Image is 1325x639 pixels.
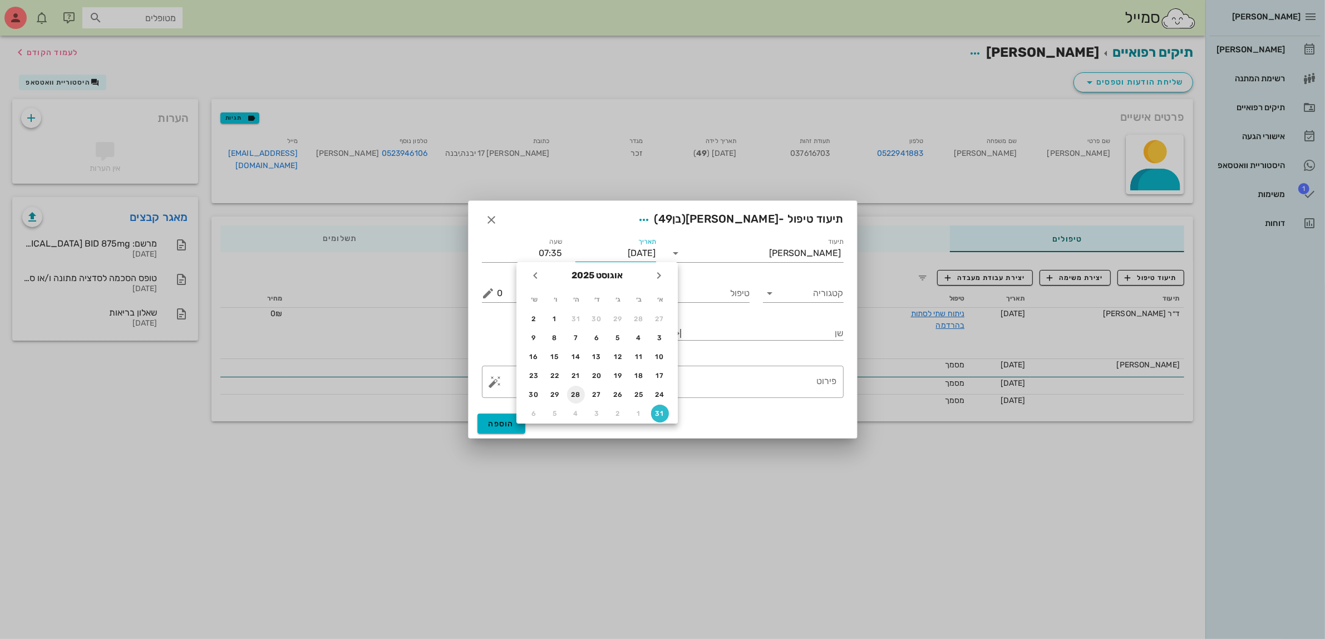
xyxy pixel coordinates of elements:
[609,391,627,399] div: 26
[828,238,844,246] label: תיעוד
[770,248,841,258] div: [PERSON_NAME]
[588,367,606,385] button: 20
[630,405,648,422] button: 1
[609,348,627,366] button: 12
[630,391,648,399] div: 25
[525,329,543,347] button: 9
[649,266,669,286] button: חודש שעבר
[634,210,844,230] span: תיעוד טיפול -
[567,315,585,323] div: 31
[651,367,669,385] button: 17
[546,405,564,422] button: 5
[525,353,543,361] div: 16
[686,212,779,225] span: [PERSON_NAME]
[609,367,627,385] button: 19
[482,287,495,300] button: מחיר ₪ appended action
[588,315,606,323] div: 30
[546,329,564,347] button: 8
[588,348,606,366] button: 13
[609,386,627,404] button: 26
[546,353,564,361] div: 15
[651,386,669,404] button: 24
[546,391,564,399] div: 29
[669,244,844,262] div: תיעוד[PERSON_NAME]
[567,264,627,287] button: אוגוסט 2025
[609,405,627,422] button: 2
[651,315,669,323] div: 27
[567,391,585,399] div: 28
[588,372,606,380] div: 20
[567,386,585,404] button: 28
[588,334,606,342] div: 6
[609,372,627,380] div: 19
[608,290,628,309] th: ג׳
[630,367,648,385] button: 18
[567,410,585,417] div: 4
[630,334,648,342] div: 4
[651,391,669,399] div: 24
[630,310,648,328] button: 28
[630,315,648,323] div: 28
[630,372,648,380] div: 18
[525,391,543,399] div: 30
[546,372,564,380] div: 22
[525,405,543,422] button: 6
[567,310,585,328] button: 31
[588,310,606,328] button: 30
[525,348,543,366] button: 16
[650,290,670,309] th: א׳
[525,410,543,417] div: 6
[609,315,627,323] div: 29
[525,334,543,342] div: 9
[629,290,649,309] th: ב׳
[546,315,564,323] div: 1
[546,310,564,328] button: 1
[638,238,656,246] label: תאריך
[567,405,585,422] button: 4
[525,372,543,380] div: 23
[588,386,606,404] button: 27
[567,367,585,385] button: 21
[609,329,627,347] button: 5
[630,410,648,417] div: 1
[630,329,648,347] button: 4
[630,386,648,404] button: 25
[588,405,606,422] button: 3
[654,212,686,225] span: (בן )
[546,367,564,385] button: 22
[525,310,543,328] button: 2
[477,414,526,434] button: הוספה
[567,334,585,342] div: 7
[525,315,543,323] div: 2
[546,410,564,417] div: 5
[546,386,564,404] button: 29
[546,348,564,366] button: 15
[609,353,627,361] div: 12
[651,329,669,347] button: 3
[588,391,606,399] div: 27
[545,290,565,309] th: ו׳
[588,410,606,417] div: 3
[525,386,543,404] button: 30
[567,353,585,361] div: 14
[525,367,543,385] button: 23
[651,334,669,342] div: 3
[630,353,648,361] div: 11
[651,372,669,380] div: 17
[587,290,607,309] th: ד׳
[651,405,669,422] button: 31
[658,212,673,225] span: 49
[567,348,585,366] button: 14
[546,334,564,342] div: 8
[567,372,585,380] div: 21
[550,238,563,246] label: שעה
[566,290,586,309] th: ה׳
[651,348,669,366] button: 10
[609,334,627,342] div: 5
[525,266,545,286] button: חודש הבא
[651,310,669,328] button: 27
[651,410,669,417] div: 31
[588,353,606,361] div: 13
[609,410,627,417] div: 2
[609,310,627,328] button: 29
